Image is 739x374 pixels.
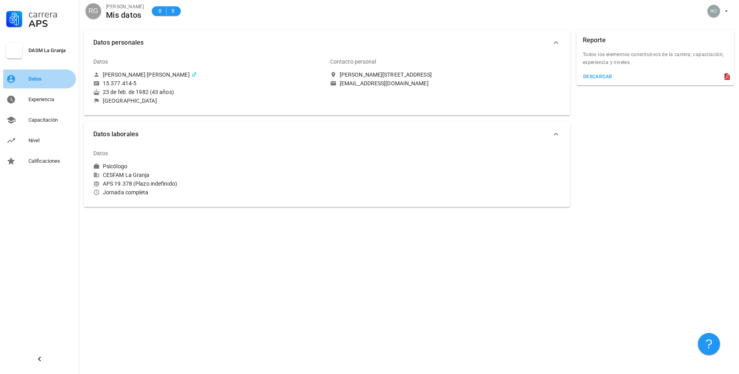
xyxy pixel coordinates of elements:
div: Mis datos [106,11,144,19]
div: Jornada completa [93,189,324,196]
div: Nivel [28,137,73,144]
span: Datos personales [93,37,551,48]
div: Psicólogo [103,163,127,170]
div: [PERSON_NAME][STREET_ADDRESS] [340,71,432,78]
div: Datos [28,76,73,82]
div: Datos [93,144,108,163]
a: [PERSON_NAME][STREET_ADDRESS] [330,71,561,78]
button: descargar [580,71,616,82]
div: [EMAIL_ADDRESS][DOMAIN_NAME] [340,80,429,87]
div: DASM La Granja [28,47,73,54]
span: Datos laborales [93,129,551,140]
a: Datos [3,70,76,88]
div: descargar [583,74,612,79]
div: [PERSON_NAME] [PERSON_NAME] [103,71,190,78]
div: avatar [707,5,720,17]
div: APS [28,19,73,28]
div: Calificaciones [28,158,73,164]
button: Datos personales [84,30,570,55]
div: Experiencia [28,96,73,103]
div: CESFAM La Granja [93,171,324,179]
a: Capacitación [3,111,76,130]
div: 15.377.414-5 [103,80,136,87]
div: Datos [93,52,108,71]
div: Reporte [583,30,606,51]
div: avatar [85,3,101,19]
button: Datos laborales [84,122,570,147]
div: Carrera [28,9,73,19]
span: B [157,7,163,15]
div: [PERSON_NAME] [106,3,144,11]
a: [EMAIL_ADDRESS][DOMAIN_NAME] [330,80,561,87]
div: 23 de feb. de 1982 (43 años) [93,88,324,96]
div: [GEOGRAPHIC_DATA] [103,97,157,104]
a: Experiencia [3,90,76,109]
a: Calificaciones [3,152,76,171]
div: Contacto personal [330,52,376,71]
div: APS 19.378 (Plazo indefinido) [93,180,324,187]
span: RG [89,3,98,19]
div: Capacitación [28,117,73,123]
div: Todos los elementos constitutivos de la carrera; capacitación, experiencia y niveles. [576,51,734,71]
span: 8 [170,7,176,15]
a: Nivel [3,131,76,150]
